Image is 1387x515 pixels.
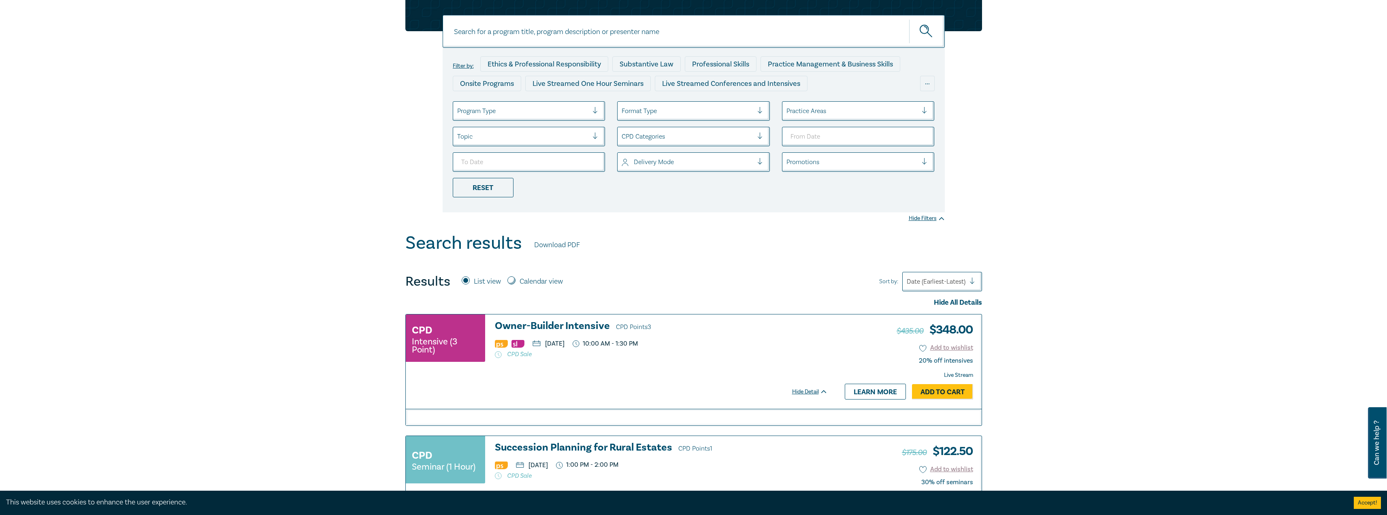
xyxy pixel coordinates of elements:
h3: Succession Planning for Rural Estates [495,442,828,454]
span: Sort by: [879,277,898,286]
button: Add to wishlist [919,343,973,353]
input: Sort by [907,277,908,286]
p: [DATE] [516,462,548,468]
div: Live Streamed Practical Workshops [453,95,581,111]
div: Pre-Recorded Webcasts [585,95,678,111]
span: CPD Points 3 [616,323,651,331]
h4: Results [405,274,450,290]
div: National Programs [775,95,850,111]
small: Intensive (3 Point) [412,338,479,354]
img: Professional Skills [495,462,508,469]
button: Add to wishlist [919,465,973,474]
input: Search for a program title, program description or presenter name [443,15,945,48]
p: CPD Sale [495,350,828,358]
a: Download PDF [534,240,580,250]
div: This website uses cookies to enhance the user experience. [6,497,1342,508]
img: Substantive Law [511,340,524,348]
div: Reset [453,178,513,197]
p: [DATE] [533,340,565,347]
div: Professional Skills [685,56,756,72]
input: select [786,107,788,115]
input: select [622,132,623,141]
div: Substantive Law [612,56,681,72]
a: Add to Cart [912,384,973,400]
label: Filter by: [453,63,474,69]
img: Professional Skills [495,340,508,348]
div: Onsite Programs [453,76,521,91]
span: $435.00 [897,326,923,336]
div: Live Streamed One Hour Seminars [525,76,651,91]
div: Hide All Details [405,297,982,308]
input: From Date [782,127,935,146]
input: select [622,158,623,167]
div: Hide Detail [792,388,837,396]
label: List view [474,276,501,287]
h3: CPD [412,323,432,338]
div: Hide Filters [909,214,945,222]
div: ... [920,76,935,91]
a: Learn more [845,384,906,399]
strong: Live Stream [944,372,973,379]
div: Ethics & Professional Responsibility [480,56,608,72]
input: select [622,107,623,115]
p: 10:00 AM - 1:30 PM [573,340,638,348]
h3: $ 348.00 [897,321,973,339]
div: Practice Management & Business Skills [761,56,900,72]
input: To Date [453,152,605,172]
span: CPD Points 1 [678,444,712,453]
input: select [786,158,788,167]
input: select [457,132,459,141]
label: Calendar view [520,276,563,287]
span: Can we help ? [1373,412,1381,474]
h3: $ 122.50 [902,442,973,461]
span: $175.00 [902,447,927,458]
button: Accept cookies [1354,497,1381,509]
div: Live Streamed Conferences and Intensives [655,76,807,91]
div: 10 CPD Point Packages [682,95,771,111]
a: Owner-Builder Intensive CPD Points3 [495,321,828,333]
small: Seminar (1 Hour) [412,463,475,471]
p: 1:00 PM - 2:00 PM [556,461,619,469]
input: select [457,107,459,115]
a: Succession Planning for Rural Estates CPD Points1 [495,442,828,454]
div: 30% off seminars [921,479,973,486]
h3: CPD [412,448,432,463]
h1: Search results [405,233,522,254]
h3: Owner-Builder Intensive [495,321,828,333]
p: CPD Sale [495,472,828,480]
div: 20% off intensives [919,357,973,365]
